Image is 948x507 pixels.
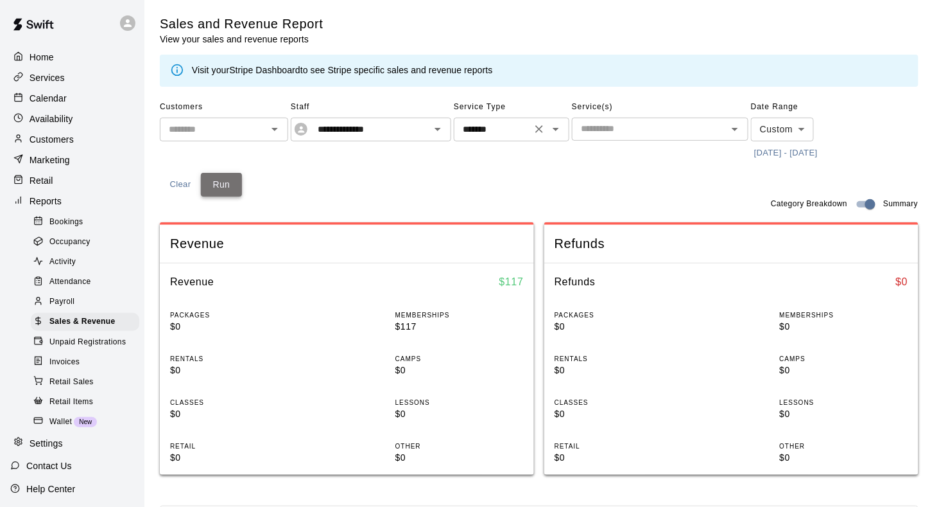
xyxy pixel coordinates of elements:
div: Activity [31,253,139,271]
span: Bookings [49,216,83,229]
p: $0 [170,407,298,421]
a: Settings [10,434,134,453]
p: $0 [555,407,683,421]
p: $0 [780,320,908,334]
h6: Revenue [170,274,214,290]
a: Retail Items [31,392,144,412]
a: Bookings [31,212,144,232]
p: LESSONS [780,398,908,407]
p: Calendar [30,92,67,105]
p: $0 [170,364,298,377]
h6: $ 0 [896,274,908,290]
p: $0 [780,451,908,465]
button: Open [266,120,284,138]
a: WalletNew [31,412,144,432]
a: Occupancy [31,232,144,252]
a: Unpaid Registrations [31,332,144,352]
span: Customers [160,97,288,118]
a: Home [10,48,134,67]
div: WalletNew [31,413,139,431]
div: Retail Sales [31,373,139,391]
p: Reports [30,195,62,208]
a: Stripe Dashboard [229,65,300,75]
span: New [74,418,97,425]
span: Refunds [555,235,908,253]
span: Service Type [454,97,569,118]
a: Retail [10,171,134,190]
button: Run [201,173,242,197]
p: $0 [780,407,908,421]
span: Date Range [751,97,863,118]
div: Visit your to see Stripe specific sales and revenue reports [192,64,493,78]
button: Clear [160,173,201,197]
a: Retail Sales [31,372,144,392]
div: Payroll [31,293,139,311]
p: RENTALS [555,354,683,364]
button: Clear [530,120,548,138]
button: [DATE] - [DATE] [751,143,821,163]
a: Sales & Revenue [31,312,144,332]
p: $0 [170,320,298,334]
p: $0 [170,451,298,465]
a: Calendar [10,89,134,108]
p: Availability [30,112,73,125]
p: OTHER [395,441,524,451]
p: CAMPS [395,354,524,364]
p: Services [30,71,65,84]
div: Attendance [31,273,139,291]
p: MEMBERSHIPS [395,310,524,320]
span: Category Breakdown [771,198,847,211]
button: Open [547,120,565,138]
p: CLASSES [555,398,683,407]
span: Retail Items [49,396,93,409]
span: Payroll [49,296,74,308]
p: Home [30,51,54,64]
p: View your sales and revenue reports [160,33,323,46]
a: Customers [10,130,134,149]
span: Wallet [49,416,72,429]
a: Invoices [31,352,144,372]
span: Unpaid Registrations [49,336,126,349]
a: Marketing [10,150,134,170]
p: $0 [555,451,683,465]
p: $0 [780,364,908,377]
p: MEMBERSHIPS [780,310,908,320]
div: Bookings [31,213,139,231]
span: Attendance [49,276,91,289]
a: Activity [31,253,144,272]
div: Sales & Revenue [31,313,139,331]
p: RENTALS [170,354,298,364]
div: Availability [10,109,134,129]
a: Attendance [31,272,144,292]
p: PACKAGES [170,310,298,320]
p: $0 [395,407,524,421]
p: Customers [30,133,74,146]
h6: $ 117 [499,274,524,290]
div: Unpaid Registrations [31,334,139,351]
div: Invoices [31,353,139,371]
div: Custom [751,118,814,141]
p: Marketing [30,154,70,166]
p: $0 [555,364,683,377]
p: Help Center [26,483,75,495]
button: Open [726,120,744,138]
p: $117 [395,320,524,334]
span: Sales & Revenue [49,316,116,328]
div: Occupancy [31,233,139,251]
p: PACKAGES [555,310,683,320]
span: Staff [291,97,451,118]
a: Reports [10,191,134,211]
p: CLASSES [170,398,298,407]
p: RETAIL [555,441,683,451]
a: Services [10,68,134,87]
button: Open [429,120,447,138]
h5: Sales and Revenue Report [160,15,323,33]
p: $0 [395,451,524,465]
